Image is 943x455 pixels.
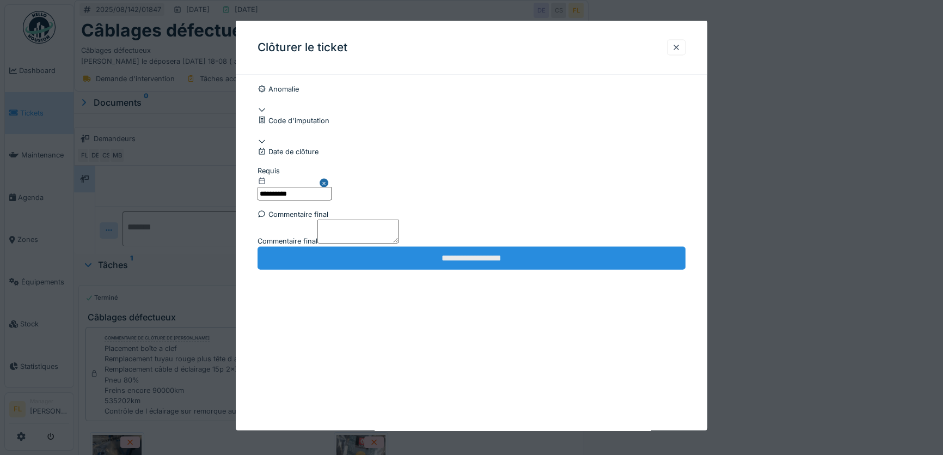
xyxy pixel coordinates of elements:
div: Date de clôture [258,147,685,157]
div: Code d'imputation [258,115,685,125]
label: Commentaire final [258,236,317,246]
div: Anomalie [258,84,685,94]
div: Commentaire final [258,209,685,219]
button: Close [320,166,332,201]
h3: Clôturer le ticket [258,41,347,54]
div: Requis [258,166,332,176]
